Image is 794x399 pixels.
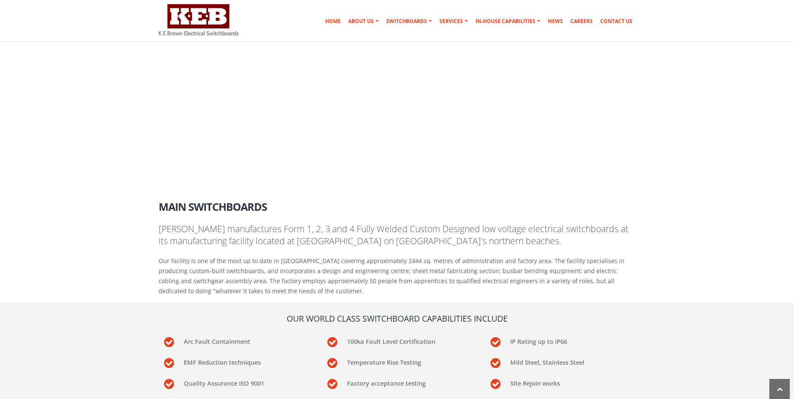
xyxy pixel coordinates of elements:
[322,13,344,30] a: Home
[184,355,309,367] p: EMF Reduction techniques
[597,13,636,30] a: Contact Us
[347,376,473,388] p: Factory acceptance testing
[545,13,566,30] a: News
[472,13,544,30] a: In-house Capabilities
[510,355,636,367] p: Mild Steel, Stainless Steel
[572,148,587,154] a: Home
[159,223,636,248] p: [PERSON_NAME] manufactures Form 1, 2, 3 and 4 Fully Welded Custom Designed low voltage electrical...
[588,146,634,156] li: Switchboards
[510,334,636,346] p: IP Rating up to IP66
[159,195,636,212] h2: Main Switchboards
[345,13,382,30] a: About Us
[184,376,309,388] p: Quality Assurance ISO 9001
[159,141,234,165] h1: Switchboards
[383,13,435,30] a: Switchboards
[510,376,636,388] p: Site Rejoin works
[347,355,473,367] p: Temperature Rise Testing
[159,313,636,324] h4: Our World Class Switchboard Capabilities include
[159,4,239,36] img: K E Brown Electrical Switchboards
[184,334,309,346] p: Arc Fault Containment
[347,334,473,346] p: 100ka Fault Level Certification
[436,13,471,30] a: Services
[567,13,596,30] a: Careers
[159,256,636,296] p: Our facility is one of the most up to date in [GEOGRAPHIC_DATA] covering approximately 2444 sq. m...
